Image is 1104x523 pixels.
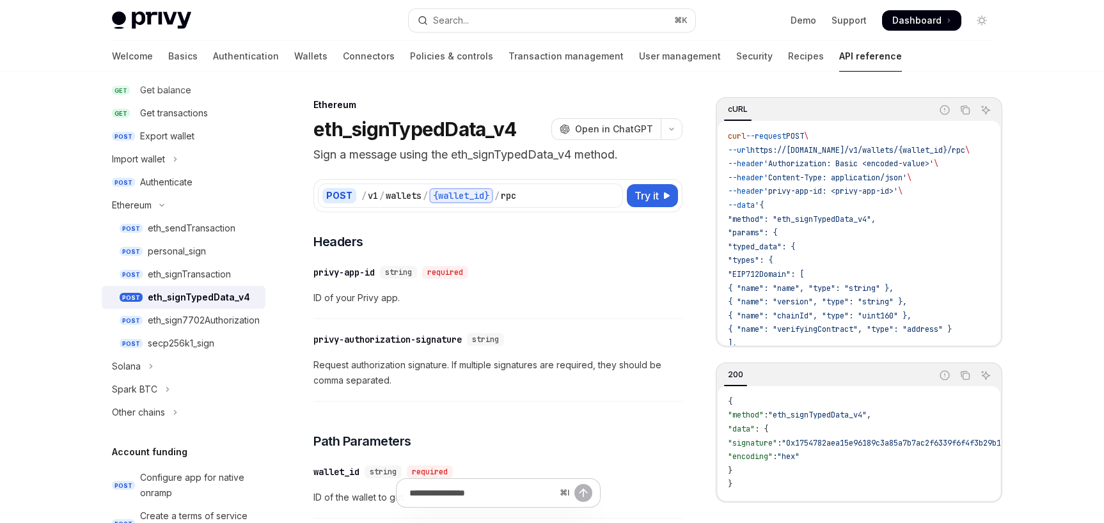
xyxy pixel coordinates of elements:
[120,247,143,256] span: POST
[112,152,165,167] div: Import wallet
[368,189,378,202] div: v1
[755,200,764,210] span: '{
[385,267,412,277] span: string
[892,14,942,27] span: Dashboard
[839,41,902,72] a: API reference
[313,357,682,388] span: Request authorization signature. If multiple signatures are required, they should be comma separa...
[728,242,795,252] span: "typed_data": {
[102,355,265,378] button: Toggle Solana section
[724,102,752,117] div: cURL
[728,145,750,155] span: --url
[409,479,555,507] input: Ask a question...
[386,189,422,202] div: wallets
[728,396,732,407] span: {
[102,309,265,332] a: POSTeth_sign7702Authorization
[213,41,279,72] a: Authentication
[148,336,214,351] div: secp256k1_sign
[148,244,206,259] div: personal_sign
[728,465,732,476] span: }
[977,102,994,118] button: Ask AI
[112,359,141,374] div: Solana
[957,102,974,118] button: Copy the contents from the code block
[102,217,265,240] a: POSTeth_sendTransaction
[102,240,265,263] a: POSTpersonal_sign
[472,334,499,345] span: string
[728,311,911,321] span: { "name": "chainId", "type": "uint160" },
[409,9,695,32] button: Open search
[410,41,493,72] a: Policies & controls
[728,131,746,141] span: curl
[972,10,992,31] button: Toggle dark mode
[407,465,453,478] div: required
[728,438,777,448] span: "signature"
[102,263,265,286] a: POSTeth_signTransaction
[728,424,755,434] span: "data"
[140,105,208,121] div: Get transactions
[140,175,193,190] div: Authenticate
[574,484,592,502] button: Send message
[313,465,359,478] div: wallet_id
[148,313,260,328] div: eth_sign7702Authorization
[832,14,867,27] a: Support
[102,378,265,401] button: Toggle Spark BTC section
[148,267,231,282] div: eth_signTransaction
[140,470,258,501] div: Configure app for native onramp
[635,188,659,203] span: Try it
[102,401,265,424] button: Toggle Other chains section
[422,266,468,279] div: required
[728,283,894,293] span: { "name": "name", "type": "string" },
[724,367,747,382] div: 200
[343,41,395,72] a: Connectors
[977,367,994,384] button: Ask AI
[102,466,265,504] a: POSTConfigure app for native onramp
[112,109,130,118] span: GET
[379,189,384,202] div: /
[313,233,363,251] span: Headers
[728,338,737,348] span: ],
[728,228,777,238] span: "params": {
[728,410,764,420] span: "method"
[674,15,688,26] span: ⌘ K
[313,290,682,306] span: ID of your Privy app.
[361,189,367,202] div: /
[728,324,952,334] span: { "name": "verifyingContract", "type": "address" }
[786,131,804,141] span: POST
[867,410,871,420] span: ,
[120,224,143,233] span: POST
[627,184,678,207] button: Try it
[728,297,907,307] span: { "name": "version", "type": "string" },
[102,125,265,148] a: POSTExport wallet
[728,451,773,462] span: "encoding"
[777,438,782,448] span: :
[788,41,824,72] a: Recipes
[294,41,327,72] a: Wallets
[736,41,773,72] a: Security
[112,132,135,141] span: POST
[313,146,682,164] p: Sign a message using the eth_signTypedData_v4 method.
[728,479,732,489] span: }
[112,41,153,72] a: Welcome
[746,131,786,141] span: --request
[313,118,516,141] h1: eth_signTypedData_v4
[313,432,411,450] span: Path Parameters
[728,214,876,224] span: "method": "eth_signTypedData_v4",
[494,189,500,202] div: /
[728,255,773,265] span: "types": {
[102,171,265,194] a: POSTAuthenticate
[551,118,661,140] button: Open in ChatGPT
[148,290,250,305] div: eth_signTypedData_v4
[102,102,265,125] a: GETGet transactions
[313,266,375,279] div: privy-app-id
[102,194,265,217] button: Toggle Ethereum section
[120,316,143,325] span: POST
[168,41,198,72] a: Basics
[575,123,653,136] span: Open in ChatGPT
[501,189,516,202] div: rpc
[764,186,898,196] span: 'privy-app-id: <privy-app-id>'
[728,200,755,210] span: --data
[936,102,953,118] button: Report incorrect code
[102,332,265,355] a: POSTsecp256k1_sign
[882,10,961,31] a: Dashboard
[755,424,768,434] span: : {
[728,269,804,279] span: "EIP712Domain": [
